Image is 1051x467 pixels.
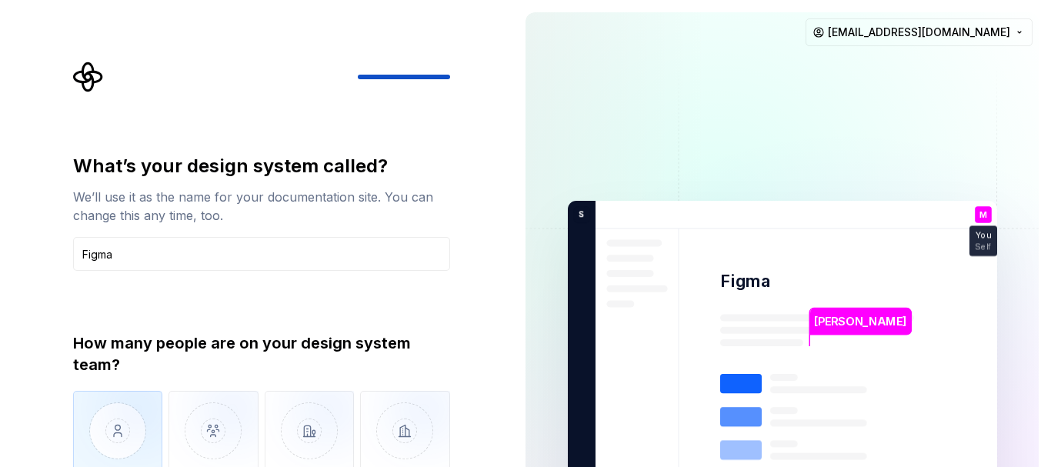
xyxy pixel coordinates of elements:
div: How many people are on your design system team? [73,332,450,375]
p: Self [975,242,992,251]
p: S [573,208,584,222]
button: [EMAIL_ADDRESS][DOMAIN_NAME] [806,18,1033,46]
div: What’s your design system called? [73,154,450,178]
svg: Supernova Logo [73,62,104,92]
div: We’ll use it as the name for your documentation site. You can change this any time, too. [73,188,450,225]
span: [EMAIL_ADDRESS][DOMAIN_NAME] [828,25,1010,40]
p: You [976,232,991,240]
p: M [979,211,987,219]
p: [PERSON_NAME] [814,313,906,330]
p: Figma [720,270,771,292]
input: Design system name [73,237,450,271]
